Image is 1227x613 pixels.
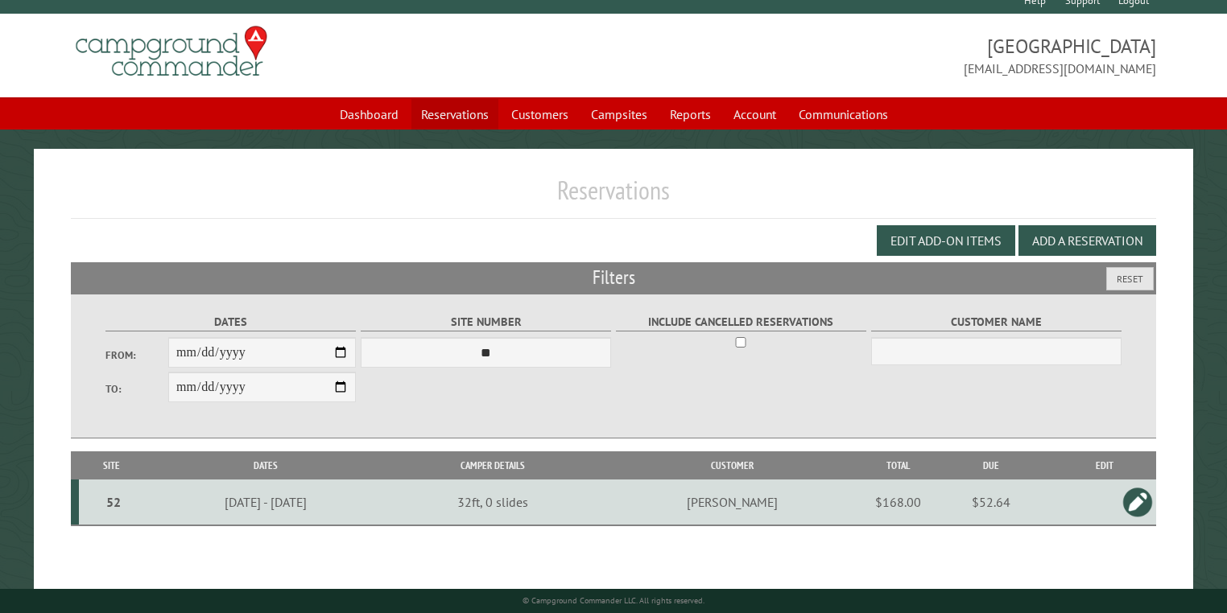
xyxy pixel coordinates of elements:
label: Site Number [361,313,611,331]
th: Customer [598,451,866,479]
th: Due [931,451,1052,479]
img: Campground Commander [71,20,272,83]
label: Include Cancelled Reservations [616,313,866,331]
th: Camper Details [387,451,599,479]
td: $52.64 [931,479,1052,525]
label: Customer Name [871,313,1122,331]
button: Add a Reservation [1018,225,1156,256]
td: $168.00 [866,479,931,525]
a: Reports [660,99,721,130]
span: [GEOGRAPHIC_DATA] [EMAIL_ADDRESS][DOMAIN_NAME] [613,33,1156,78]
a: Campsites [581,99,657,130]
a: Account [724,99,786,130]
td: 32ft, 0 slides [387,479,599,525]
a: Customers [502,99,578,130]
div: [DATE] - [DATE] [147,494,384,510]
th: Site [79,451,144,479]
small: © Campground Commander LLC. All rights reserved. [523,595,704,606]
button: Edit Add-on Items [877,225,1015,256]
a: Communications [789,99,898,130]
th: Total [866,451,931,479]
button: Reset [1106,267,1154,290]
div: 52 [85,494,142,510]
h1: Reservations [71,175,1157,219]
label: From: [105,348,168,363]
a: Dashboard [330,99,408,130]
td: [PERSON_NAME] [598,479,866,525]
label: To: [105,381,168,397]
th: Edit [1052,451,1156,479]
th: Dates [144,451,387,479]
a: Reservations [411,99,498,130]
label: Dates [105,313,356,331]
h2: Filters [71,262,1157,293]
